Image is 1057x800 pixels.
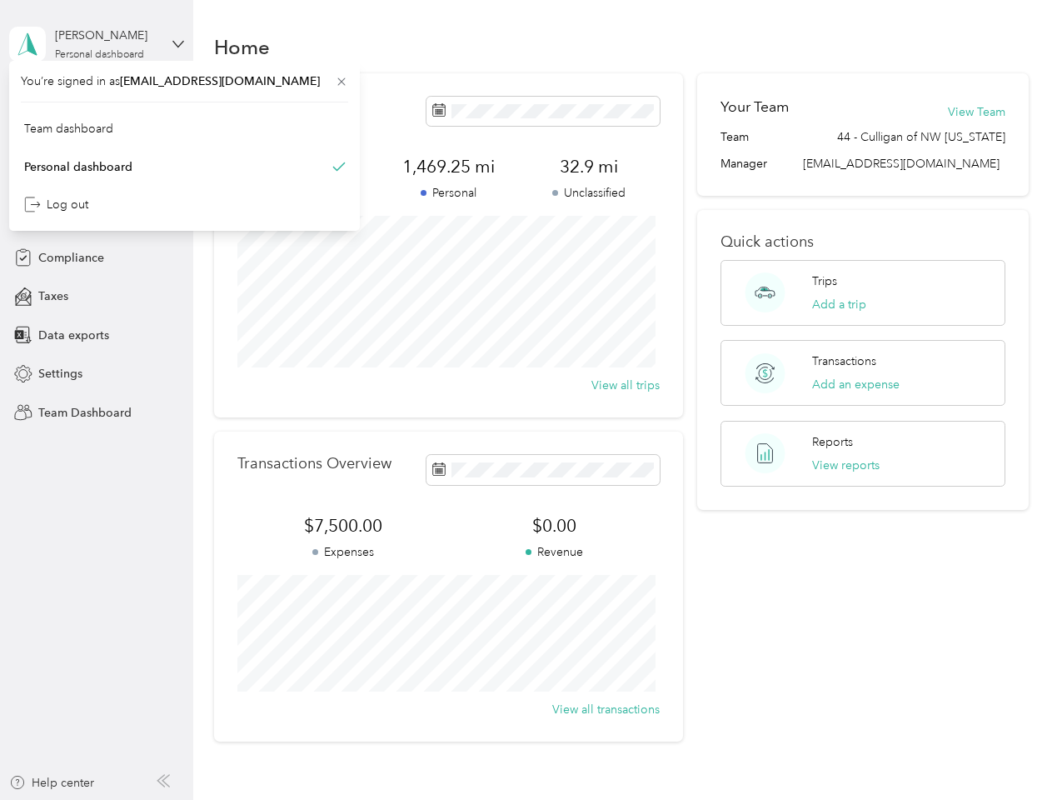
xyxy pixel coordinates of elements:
span: [EMAIL_ADDRESS][DOMAIN_NAME] [120,74,320,88]
p: Personal [378,184,519,202]
p: Unclassified [519,184,660,202]
span: [EMAIL_ADDRESS][DOMAIN_NAME] [803,157,1000,171]
button: Add a trip [812,296,866,313]
span: 44 - Culligan of NW [US_STATE] [837,128,1005,146]
p: Quick actions [720,233,1005,251]
span: Data exports [38,327,109,344]
span: Manager [720,155,767,172]
h1: Home [214,38,270,56]
span: $0.00 [448,514,660,537]
iframe: Everlance-gr Chat Button Frame [964,707,1057,800]
span: 1,469.25 mi [378,155,519,178]
div: Personal dashboard [55,50,144,60]
button: View Team [948,103,1005,121]
div: Log out [24,196,88,213]
p: Expenses [237,543,449,561]
button: View all transactions [552,701,660,718]
p: Revenue [448,543,660,561]
span: Settings [38,365,82,382]
p: Transactions [812,352,876,370]
span: Team [720,128,749,146]
div: Team dashboard [24,120,113,137]
span: Compliance [38,249,104,267]
button: View all trips [591,377,660,394]
h2: Your Team [720,97,789,117]
button: Add an expense [812,376,900,393]
span: You’re signed in as [21,72,348,90]
span: 32.9 mi [519,155,660,178]
button: Help center [9,774,94,792]
div: Personal dashboard [24,157,132,175]
p: Trips [812,272,837,290]
button: View reports [812,457,880,474]
div: [PERSON_NAME] [55,27,159,44]
p: Transactions Overview [237,455,391,472]
span: Taxes [38,287,68,305]
span: Team Dashboard [38,404,132,422]
span: $7,500.00 [237,514,449,537]
p: Reports [812,433,853,451]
